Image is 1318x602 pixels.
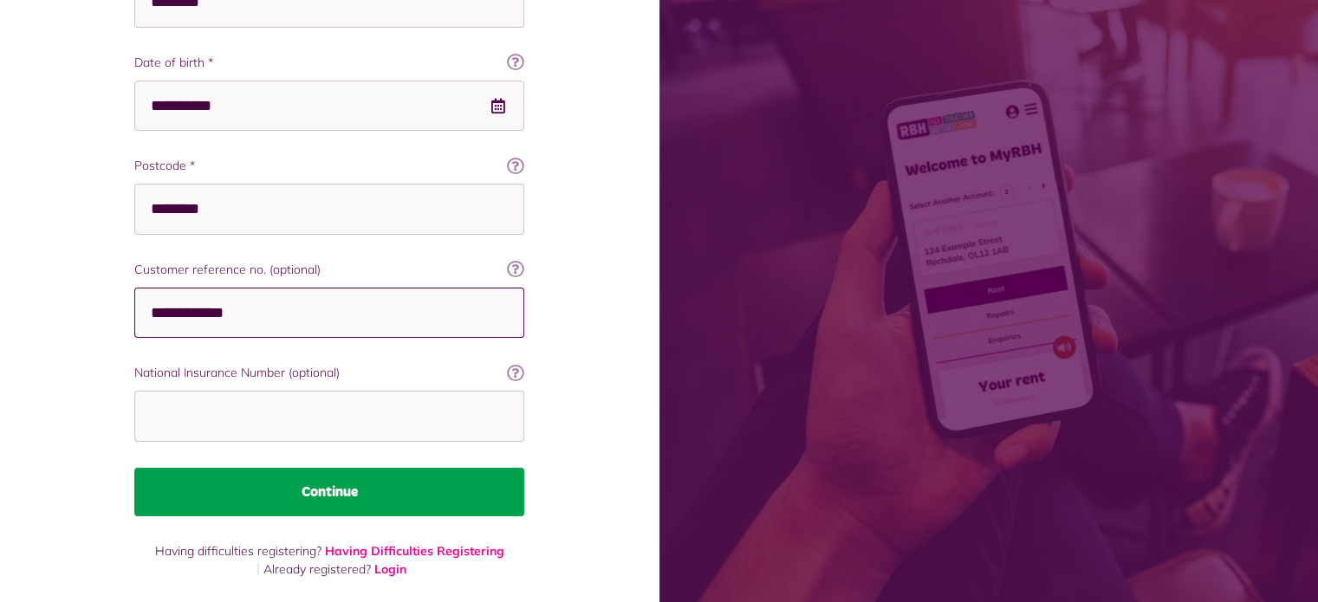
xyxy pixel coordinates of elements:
[134,364,524,382] label: National Insurance Number (optional)
[155,543,321,559] span: Having difficulties registering?
[134,261,524,279] label: Customer reference no. (optional)
[134,81,524,132] input: Use the arrow keys to pick a date
[134,468,524,516] button: Continue
[263,561,371,577] span: Already registered?
[134,157,524,175] label: Postcode *
[325,543,504,559] a: Having Difficulties Registering
[134,54,524,72] label: Date of birth *
[374,561,406,577] a: Login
